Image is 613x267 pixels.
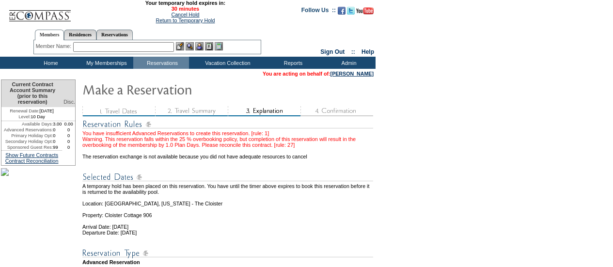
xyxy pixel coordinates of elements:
a: Members [35,30,64,40]
td: Primary Holiday Opt: [1,133,53,139]
img: Compass Home [8,2,71,22]
td: Departure Date: [DATE] [82,230,375,236]
td: 0 [53,133,62,139]
td: 0 [62,127,75,133]
td: 0 [53,127,62,133]
a: Sign Out [320,48,345,55]
img: Reservations [205,42,213,50]
a: Cancel Hold [171,12,199,17]
a: [PERSON_NAME] [330,71,374,77]
td: 0 [62,133,75,139]
img: OIAL-Giraffe.jpg [1,168,9,176]
td: Secondary Holiday Opt: [1,139,53,144]
td: Advanced Reservations: [1,127,53,133]
td: 0.00 [62,121,75,127]
td: Vacation Collection [189,57,264,69]
td: 0 [53,139,62,144]
img: Subscribe to our YouTube Channel [356,7,374,15]
td: Arrival Date: [DATE] [82,218,375,230]
a: Show Future Contracts [5,152,58,158]
td: Sponsored Guest Res: [1,144,53,150]
span: Level: [18,114,31,120]
span: :: [351,48,355,55]
a: Reservations [96,30,133,40]
a: Help [362,48,374,55]
a: Return to Temporary Hold [156,17,215,23]
td: The reservation exchange is not available because you did not have adequate resources to cancel [82,148,375,159]
a: Become our fan on Facebook [338,10,346,16]
td: 0 [62,144,75,150]
img: step1_state3.gif [82,106,155,116]
img: Reservation Dates [82,171,373,183]
td: 99 [53,144,62,150]
img: Reservation Type [82,247,373,259]
div: Member Name: [36,42,73,50]
span: Renewal Date: [10,108,39,114]
td: 10 Day [1,114,62,121]
td: [DATE] [1,107,62,114]
a: Subscribe to our YouTube Channel [356,10,374,16]
a: Contract Reconciliation [5,158,59,164]
img: Make Reservation [82,79,276,99]
img: Follow us on Twitter [347,7,355,15]
img: Impersonate [195,42,204,50]
span: You are acting on behalf of: [263,71,374,77]
td: Advanced Reservation [82,259,375,265]
span: 30 minutes [76,6,294,12]
td: My Memberships [78,57,133,69]
a: Residences [64,30,96,40]
td: Available Days: [1,121,53,127]
td: Current Contract Account Summary (prior to this reservation) [1,80,62,107]
img: step2_state3.gif [155,106,228,116]
img: step4_state1.gif [300,106,373,116]
img: Become our fan on Facebook [338,7,346,15]
img: step3_state2.gif [228,106,300,116]
td: Follow Us :: [301,6,336,17]
td: Property: Cloister Cottage 906 [82,206,375,218]
a: Follow us on Twitter [347,10,355,16]
td: A temporary hold has been placed on this reservation. You have until the timer above expires to b... [82,183,375,195]
td: Admin [320,57,376,69]
td: 3.00 [53,121,62,127]
div: You have insufficient Advanced Reservations to create this reservation. [rule: 1] Warning. This r... [82,130,375,148]
td: Reservations [133,57,189,69]
td: 0 [62,139,75,144]
img: b_edit.gif [176,42,184,50]
img: b_calculator.gif [215,42,223,50]
img: View [186,42,194,50]
td: Reports [264,57,320,69]
td: Location: [GEOGRAPHIC_DATA], [US_STATE] - The Cloister [82,195,375,206]
span: Disc. [63,99,75,105]
img: subTtlResRules.gif [82,118,373,130]
td: Home [22,57,78,69]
